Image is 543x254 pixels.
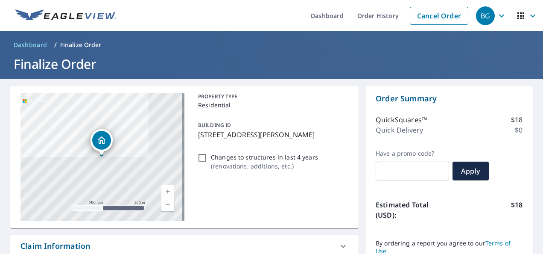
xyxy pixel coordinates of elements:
[14,41,47,49] span: Dashboard
[161,198,174,211] a: Current Level 17, Zoom Out
[376,200,449,220] p: Estimated Total (USD):
[511,200,523,220] p: $18
[198,130,345,140] p: [STREET_ADDRESS][PERSON_NAME]
[15,9,116,22] img: EV Logo
[198,93,345,100] p: PROPERTY TYPE
[20,240,90,252] div: Claim Information
[410,7,468,25] a: Cancel Order
[198,121,231,129] p: BUILDING ID
[452,162,489,180] button: Apply
[459,166,482,176] span: Apply
[511,115,523,125] p: $18
[161,185,174,198] a: Current Level 17, Zoom In
[54,40,57,50] li: /
[211,162,318,171] p: ( renovations, additions, etc. )
[60,41,102,49] p: Finalize Order
[515,125,523,135] p: $0
[211,153,318,162] p: Changes to structures in last 4 years
[376,115,427,125] p: QuickSquares™
[376,125,423,135] p: Quick Delivery
[376,93,523,104] p: Order Summary
[376,150,449,157] label: Have a promo code?
[10,38,51,52] a: Dashboard
[476,6,495,25] div: BG
[10,38,533,52] nav: breadcrumb
[10,55,533,73] h1: Finalize Order
[90,129,113,156] div: Dropped pin, building 1, Residential property, 8683 Lakeshore Dr Montgomery, TX 77316
[198,100,345,109] p: Residential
